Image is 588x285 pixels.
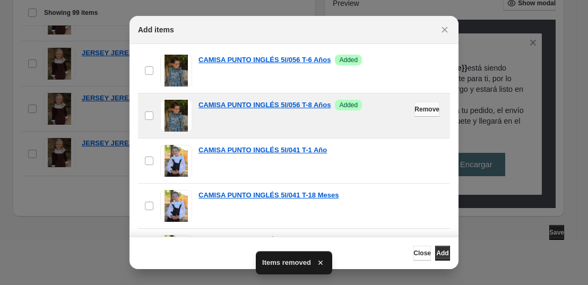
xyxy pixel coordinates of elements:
a: CAMISA PUNTO INGLÉS 5I/041 T-2 Años [198,235,331,246]
span: Add [436,249,448,257]
h2: Add items [138,24,174,35]
button: Close [413,246,431,261]
button: Remove [414,102,439,117]
span: Remove [414,105,439,114]
button: Add [435,246,450,261]
a: CAMISA PUNTO INGLÉS 5I/056 T-8 Años [198,100,331,110]
span: Close [413,249,431,257]
span: Added [339,101,358,109]
a: CAMISA PUNTO INGLÉS 5I/041 T-1 Año [198,145,327,156]
a: CAMISA PUNTO INGLÉS 5I/041 T-18 Meses [198,190,339,201]
button: Close [437,22,452,37]
span: Items removed [262,257,311,268]
a: CAMISA PUNTO INGLÉS 5I/056 T-6 Años [198,55,331,65]
span: Added [339,56,358,64]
